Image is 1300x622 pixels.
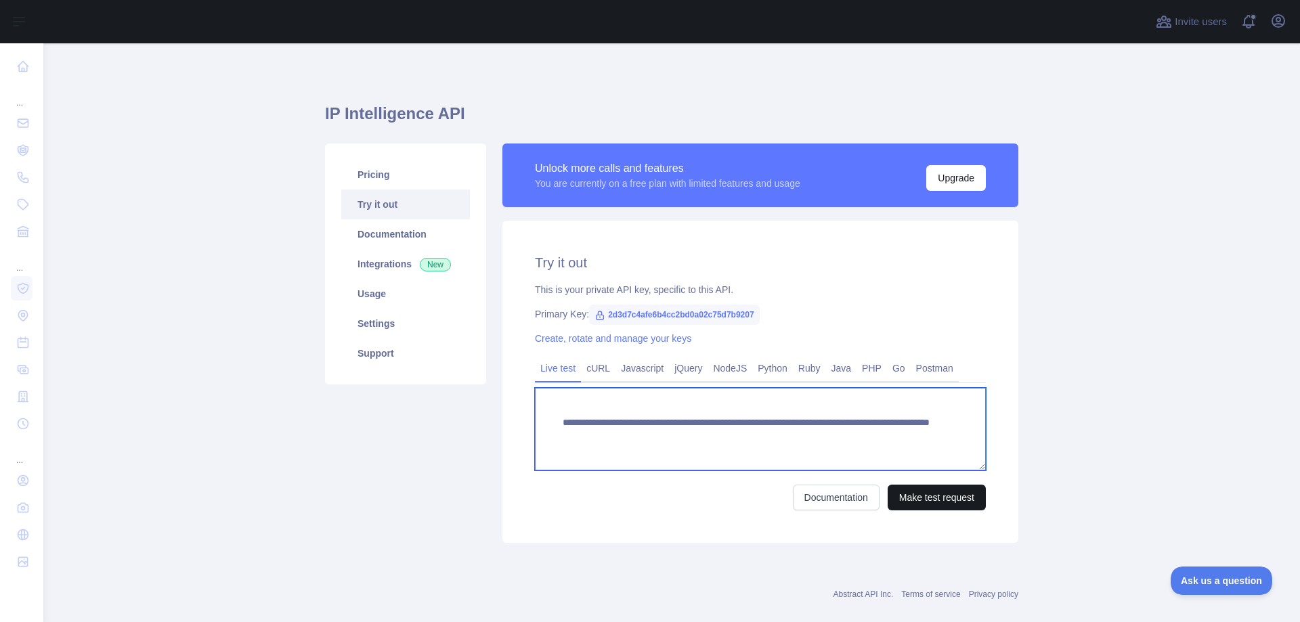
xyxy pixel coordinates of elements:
[888,485,986,510] button: Make test request
[1175,14,1227,30] span: Invite users
[901,590,960,599] a: Terms of service
[1171,567,1273,595] iframe: Toggle Customer Support
[826,357,857,379] a: Java
[752,357,793,379] a: Python
[887,357,911,379] a: Go
[615,357,669,379] a: Javascript
[341,338,470,368] a: Support
[589,305,759,325] span: 2d3d7c4afe6b4cc2bd0a02c75d7b9207
[341,279,470,309] a: Usage
[341,190,470,219] a: Try it out
[833,590,894,599] a: Abstract API Inc.
[341,249,470,279] a: Integrations New
[581,357,615,379] a: cURL
[341,160,470,190] a: Pricing
[969,590,1018,599] a: Privacy policy
[793,357,826,379] a: Ruby
[535,177,800,190] div: You are currently on a free plan with limited features and usage
[535,160,800,177] div: Unlock more calls and features
[535,357,581,379] a: Live test
[420,258,451,271] span: New
[341,309,470,338] a: Settings
[11,246,32,273] div: ...
[535,307,986,321] div: Primary Key:
[11,81,32,108] div: ...
[708,357,752,379] a: NodeJS
[857,357,887,379] a: PHP
[325,103,1018,135] h1: IP Intelligence API
[911,357,959,379] a: Postman
[793,485,880,510] a: Documentation
[926,165,986,191] button: Upgrade
[1153,11,1230,32] button: Invite users
[11,439,32,466] div: ...
[535,283,986,296] div: This is your private API key, specific to this API.
[669,357,708,379] a: jQuery
[535,333,691,344] a: Create, rotate and manage your keys
[535,253,986,272] h2: Try it out
[341,219,470,249] a: Documentation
